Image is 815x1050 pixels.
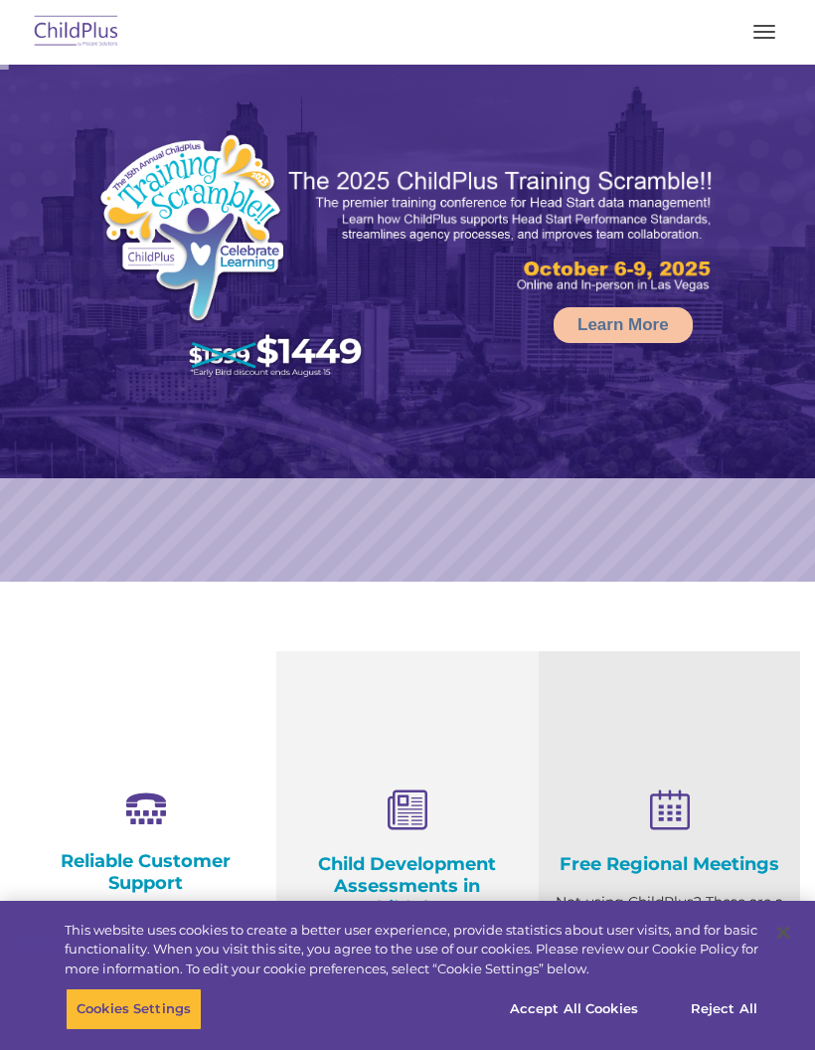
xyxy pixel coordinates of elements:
[30,850,261,894] h4: Reliable Customer Support
[66,988,202,1030] button: Cookies Settings
[554,853,785,875] h4: Free Regional Meetings
[499,988,649,1030] button: Accept All Cookies
[30,9,123,56] img: ChildPlus by Procare Solutions
[761,911,805,955] button: Close
[554,307,693,343] a: Learn More
[65,921,758,979] div: This website uses cookies to create a better user experience, provide statistics about user visit...
[662,988,786,1030] button: Reject All
[554,890,785,1014] p: Not using ChildPlus? These are a great opportunity to network and learn from ChildPlus users. Fin...
[291,853,523,919] h4: Child Development Assessments in ChildPlus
